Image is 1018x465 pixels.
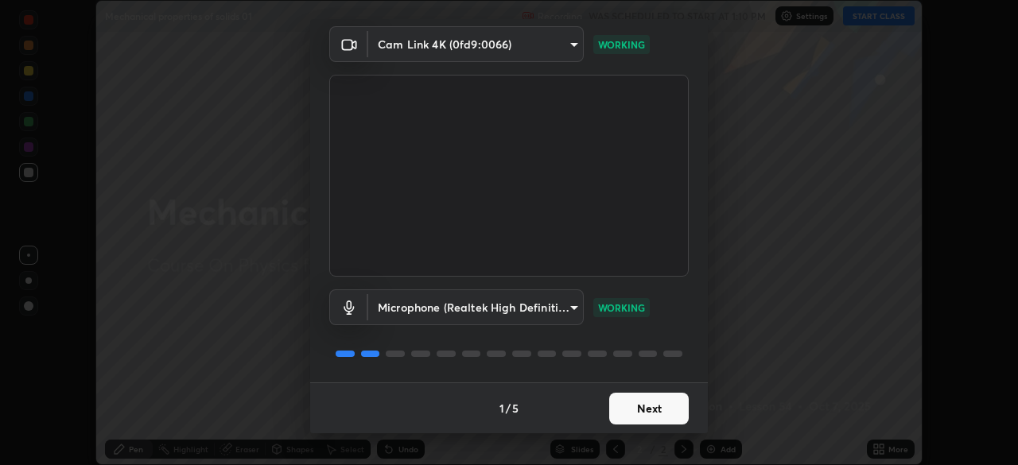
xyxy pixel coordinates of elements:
p: WORKING [598,300,645,315]
h4: / [506,400,511,417]
h4: 5 [512,400,519,417]
p: WORKING [598,37,645,52]
button: Next [609,393,689,424]
h4: 1 [499,400,504,417]
div: Cam Link 4K (0fd9:0066) [368,289,584,325]
div: Cam Link 4K (0fd9:0066) [368,26,584,62]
